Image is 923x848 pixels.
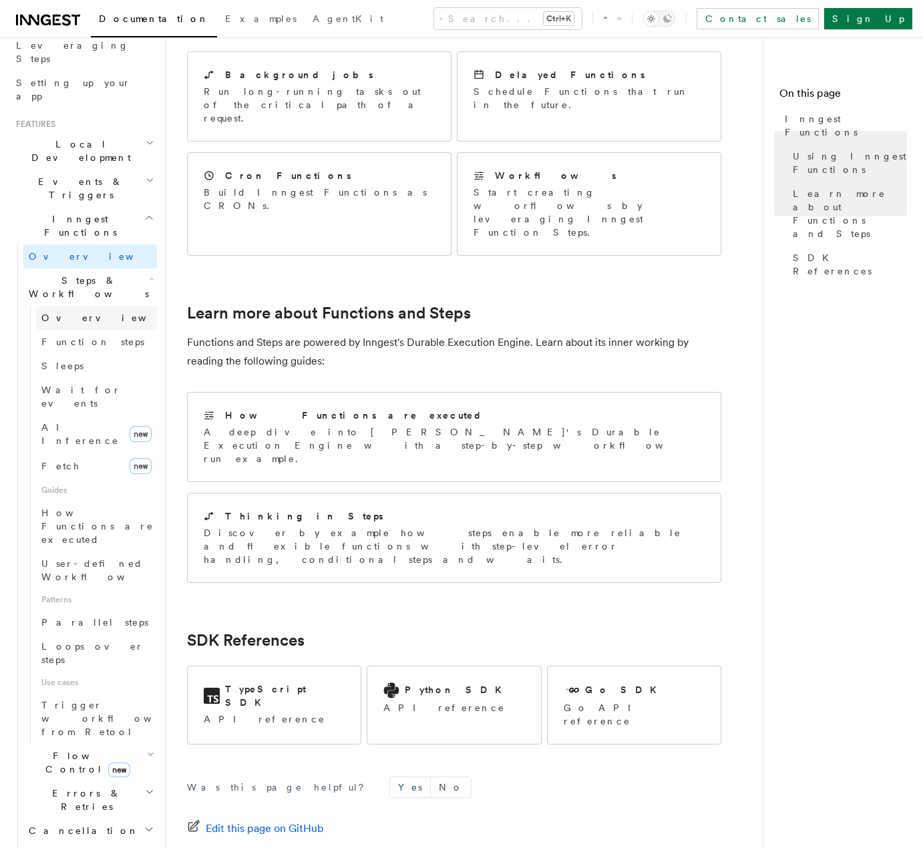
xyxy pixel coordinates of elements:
[91,4,217,37] a: Documentation
[495,68,645,81] h2: Delayed Functions
[36,415,157,453] a: AI Inferencenew
[41,337,144,347] span: Function steps
[41,422,119,446] span: AI Inference
[36,610,157,634] a: Parallel steps
[793,251,907,278] span: SDK References
[23,244,157,268] a: Overview
[225,682,345,709] h2: TypeScript SDK
[108,763,130,777] span: new
[130,458,152,474] span: new
[187,666,361,745] a: TypeScript SDKAPI reference
[11,207,157,244] button: Inngest Functions
[544,12,574,25] kbd: Ctrl+K
[434,8,582,29] button: Search...Ctrl+K
[41,617,148,628] span: Parallel steps
[225,169,351,182] h2: Cron Functions
[23,781,157,819] button: Errors & Retries
[23,744,157,781] button: Flow Controlnew
[457,51,721,142] a: Delayed FunctionsSchedule Functions that run in the future.
[41,385,121,409] span: Wait for events
[495,169,616,182] h2: Workflows
[41,361,83,371] span: Sleeps
[11,119,55,130] span: Features
[204,186,435,212] p: Build Inngest Functions as CRONs.
[313,13,383,24] span: AgentKit
[206,819,324,838] span: Edit this page on GitHub
[36,672,157,693] span: Use cases
[367,666,541,745] a: Python SDKAPI reference
[779,107,907,144] a: Inngest Functions
[431,777,471,797] button: No
[41,700,188,737] span: Trigger workflows from Retool
[23,787,145,813] span: Errors & Retries
[23,819,157,843] button: Cancellation
[187,819,324,838] a: Edit this page on GitHub
[204,85,435,125] p: Run long-running tasks out of the critical path of a request.
[11,33,157,71] a: Leveraging Steps
[36,589,157,610] span: Patterns
[787,182,907,246] a: Learn more about Functions and Steps
[547,666,721,745] a: Go SDKGo API reference
[457,152,721,256] a: WorkflowsStart creating worflows by leveraging Inngest Function Steps.
[11,138,146,164] span: Local Development
[23,306,157,744] div: Steps & Workflows
[204,425,705,465] p: A deep dive into [PERSON_NAME]'s Durable Execution Engine with a step-by-step workflow run example.
[383,701,510,714] p: API reference
[187,304,471,323] a: Learn more about Functions and Steps
[225,68,373,81] h2: Background jobs
[824,8,912,29] a: Sign Up
[23,824,139,837] span: Cancellation
[36,693,157,744] a: Trigger workflows from Retool
[99,13,209,24] span: Documentation
[785,112,907,139] span: Inngest Functions
[474,85,705,112] p: Schedule Functions that run in the future.
[204,526,705,566] p: Discover by example how steps enable more reliable and flexible functions with step-level error h...
[187,333,721,371] p: Functions and Steps are powered by Inngest's Durable Execution Engine. Learn about its inner work...
[11,71,157,108] a: Setting up your app
[204,712,345,726] p: API reference
[23,274,149,300] span: Steps & Workflows
[787,144,907,182] a: Using Inngest Functions
[225,13,297,24] span: Examples
[11,175,146,202] span: Events & Triggers
[793,150,907,176] span: Using Inngest Functions
[390,777,430,797] button: Yes
[217,4,305,36] a: Examples
[36,378,157,415] a: Wait for events
[36,306,157,330] a: Overview
[29,251,166,262] span: Overview
[187,392,721,482] a: How Functions are executedA deep dive into [PERSON_NAME]'s Durable Execution Engine with a step-b...
[36,453,157,479] a: Fetchnew
[130,426,152,442] span: new
[36,330,157,354] a: Function steps
[225,409,483,422] h2: How Functions are executed
[697,8,819,29] a: Contact sales
[643,11,675,27] button: Toggle dark mode
[36,501,157,552] a: How Functions are executed
[23,268,157,306] button: Steps & Workflows
[187,51,451,142] a: Background jobsRun long-running tasks out of the critical path of a request.
[16,40,129,64] span: Leveraging Steps
[23,749,147,776] span: Flow Control
[36,479,157,501] span: Guides
[36,552,157,589] a: User-defined Workflows
[225,509,383,523] h2: Thinking in Steps
[36,354,157,378] a: Sleeps
[11,170,157,207] button: Events & Triggers
[16,77,131,101] span: Setting up your app
[793,187,907,240] span: Learn more about Functions and Steps
[187,781,373,794] p: Was this page helpful?
[564,701,705,728] p: Go API reference
[305,4,391,36] a: AgentKit
[779,85,907,107] h4: On this page
[187,493,721,583] a: Thinking in StepsDiscover by example how steps enable more reliable and flexible functions with s...
[787,246,907,283] a: SDK References
[11,132,157,170] button: Local Development
[187,631,305,650] a: SDK References
[187,152,451,256] a: Cron FunctionsBuild Inngest Functions as CRONs.
[11,212,144,239] span: Inngest Functions
[41,461,80,471] span: Fetch
[36,634,157,672] a: Loops over steps
[41,641,144,665] span: Loops over steps
[41,558,162,582] span: User-defined Workflows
